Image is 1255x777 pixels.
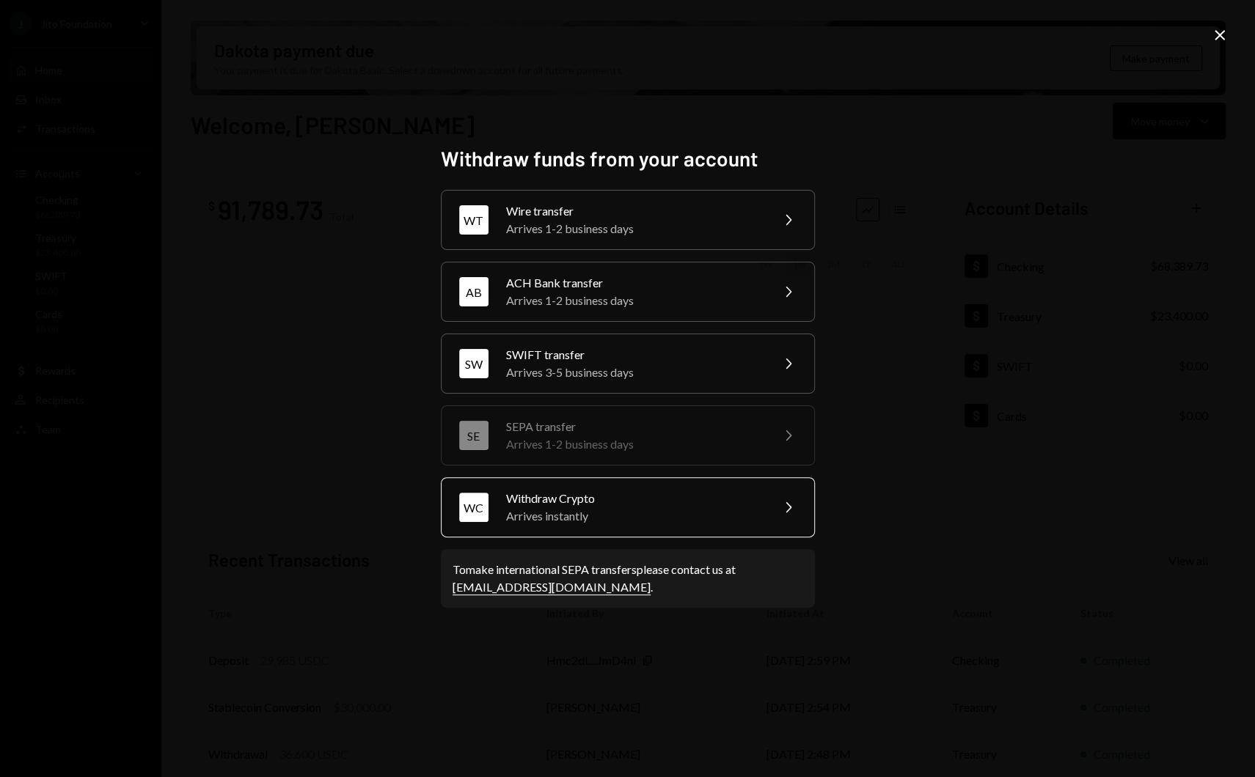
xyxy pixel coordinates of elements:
[441,262,815,322] button: ABACH Bank transferArrives 1-2 business days
[506,220,761,237] div: Arrives 1-2 business days
[459,493,489,522] div: WC
[459,349,489,378] div: SW
[506,435,761,453] div: Arrives 1-2 business days
[441,477,815,537] button: WCWithdraw CryptoArrives instantly
[506,490,761,507] div: Withdraw Crypto
[506,418,761,435] div: SEPA transfer
[459,277,489,306] div: AB
[453,580,651,595] a: [EMAIL_ADDRESS][DOMAIN_NAME]
[441,144,815,173] h2: Withdraw funds from your account
[459,421,489,450] div: SE
[506,364,761,381] div: Arrives 3-5 business days
[506,202,761,220] div: Wire transfer
[506,507,761,525] div: Arrives instantly
[459,205,489,235] div: WT
[441,334,815,394] button: SWSWIFT transferArrives 3-5 business days
[506,346,761,364] div: SWIFT transfer
[506,292,761,309] div: Arrives 1-2 business days
[441,190,815,250] button: WTWire transferArrives 1-2 business days
[453,561,803,596] div: To make international SEPA transfers please contact us at .
[441,405,815,465] button: SESEPA transferArrives 1-2 business days
[506,274,761,292] div: ACH Bank transfer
